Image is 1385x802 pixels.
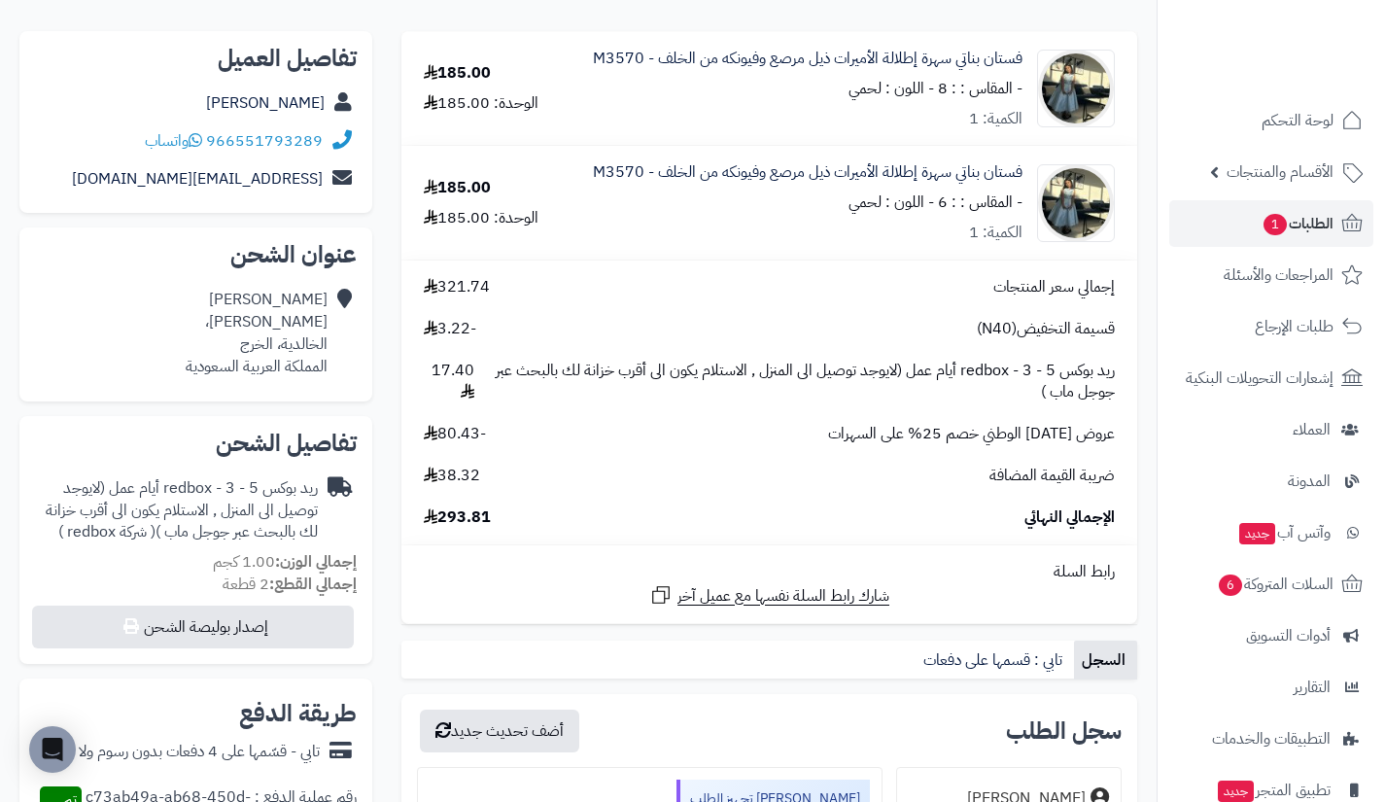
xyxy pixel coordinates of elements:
[1218,781,1254,802] span: جديد
[32,606,354,648] button: إصدار بوليصة الشحن
[969,222,1022,244] div: الكمية: 1
[593,48,1022,70] a: فستان بناتي سهرة إطلالة الأميرات ذيل مرصع وفيونكه من الخلف - M3570
[424,423,486,445] span: -80.43
[1219,575,1242,596] span: 6
[1169,612,1373,659] a: أدوات التسويق
[1038,50,1114,127] img: 1735658674-6cd737b1-bd20-447f-8dbe-aff1a3d9f627-90x90.jpeg
[1169,715,1373,762] a: التطبيقات والخدمات
[45,741,320,763] div: تابي - قسّمها على 4 دفعات بدون رسوم ولا فوائد
[916,641,1074,680] a: تابي : قسمها على دفعات
[420,710,579,752] button: أضف تحديث جديد
[828,423,1115,445] span: عروض [DATE] الوطني خصم 25% على السهرات
[969,108,1022,130] div: الكمية: 1
[1169,303,1373,350] a: طلبات الإرجاع
[1169,509,1373,556] a: وآتس آبجديد
[1169,355,1373,401] a: إشعارات التحويلات البنكية
[677,585,889,608] span: شارك رابط السلة نفسها مع عميل آخر
[1237,519,1331,546] span: وآتس آب
[35,432,357,455] h2: تفاصيل الشحن
[29,726,76,773] div: Open Intercom Messenger
[938,191,1022,214] small: - المقاس : : 6
[848,191,934,214] small: - اللون : لحمي
[424,92,538,115] div: الوحدة: 185.00
[1255,313,1333,340] span: طلبات الإرجاع
[1262,107,1333,134] span: لوحة التحكم
[424,360,474,404] span: 17.40
[1024,506,1115,529] span: الإجمالي النهائي
[1074,641,1137,680] a: السجل
[1169,406,1373,453] a: العملاء
[424,276,490,298] span: 321.74
[1169,561,1373,608] a: السلات المتروكة6
[72,167,323,191] a: [EMAIL_ADDRESS][DOMAIN_NAME]
[213,550,357,574] small: 1.00 كجم
[58,520,156,543] span: ( شركة redbox )
[145,129,202,153] a: واتساب
[977,318,1115,340] span: قسيمة التخفيض(N40)
[1227,158,1333,186] span: الأقسام والمنتجات
[35,47,357,70] h2: تفاصيل العميل
[223,573,357,596] small: 2 قطعة
[989,465,1115,487] span: ضريبة القيمة المضافة
[1262,210,1333,237] span: الطلبات
[1038,164,1114,242] img: 1735658674-6cd737b1-bd20-447f-8dbe-aff1a3d9f627-90x90.jpeg
[1169,252,1373,298] a: المراجعات والأسئلة
[593,161,1022,184] a: فستان بناتي سهرة إطلالة الأميرات ذيل مرصع وفيونكه من الخلف - M3570
[424,465,480,487] span: 38.32
[275,550,357,574] strong: إجمالي الوزن:
[239,702,357,725] h2: طريقة الدفع
[1169,664,1373,711] a: التقارير
[1253,46,1367,87] img: logo-2.png
[1169,97,1373,144] a: لوحة التحكم
[206,129,323,153] a: 966551793289
[424,177,491,199] div: 185.00
[649,583,889,608] a: شارك رابط السلة نفسها مع عميل آخر
[938,77,1022,100] small: - المقاس : : 8
[1217,571,1333,598] span: السلات المتروكة
[424,207,538,229] div: الوحدة: 185.00
[1294,674,1331,701] span: التقارير
[1186,365,1333,392] span: إشعارات التحويلات البنكية
[409,561,1129,583] div: رابط السلة
[1169,200,1373,247] a: الطلبات1
[1224,262,1333,289] span: المراجعات والأسئلة
[1288,468,1331,495] span: المدونة
[848,77,934,100] small: - اللون : لحمي
[1212,725,1331,752] span: التطبيقات والخدمات
[424,318,476,340] span: -3.22
[494,360,1115,404] span: ريد بوكس redbox - 3 - 5 أيام عمل (لايوجد توصيل الى المنزل , الاستلام يكون الى أقرب خزانة لك بالبح...
[206,91,325,115] a: [PERSON_NAME]
[993,276,1115,298] span: إجمالي سعر المنتجات
[1239,523,1275,544] span: جديد
[1006,719,1122,743] h3: سجل الطلب
[1246,622,1331,649] span: أدوات التسويق
[1264,214,1287,235] span: 1
[1293,416,1331,443] span: العملاء
[269,573,357,596] strong: إجمالي القطع:
[35,243,357,266] h2: عنوان الشحن
[424,62,491,85] div: 185.00
[35,477,318,544] div: ريد بوكس redbox - 3 - 5 أيام عمل (لايوجد توصيل الى المنزل , الاستلام يكون الى أقرب خزانة لك بالبح...
[424,506,491,529] span: 293.81
[186,289,328,377] div: [PERSON_NAME] [PERSON_NAME]، الخالدية، الخرج المملكة العربية السعودية
[1169,458,1373,505] a: المدونة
